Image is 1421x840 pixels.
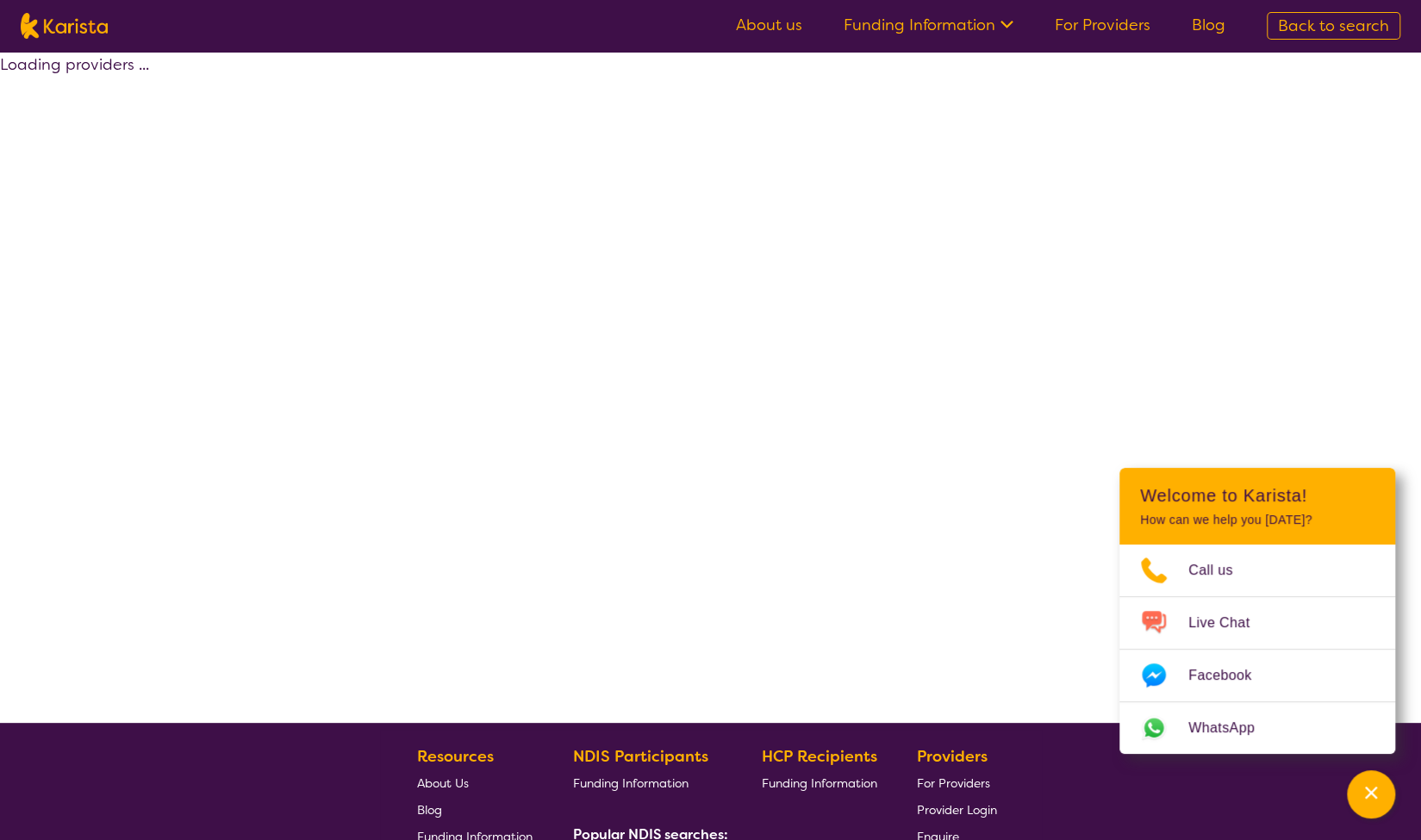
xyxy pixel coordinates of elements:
[1278,16,1389,36] span: Back to search
[573,769,721,796] a: Funding Information
[573,746,708,767] b: NDIS Participants
[917,775,990,791] span: For Providers
[21,13,108,39] img: Karista logo
[417,775,469,791] span: About Us
[1140,513,1374,527] p: How can we help you [DATE]?
[917,769,997,796] a: For Providers
[761,746,876,767] b: HCP Recipients
[761,775,876,791] span: Funding Information
[736,15,802,35] a: About us
[844,15,1013,35] a: Funding Information
[761,769,876,796] a: Funding Information
[573,775,689,791] span: Funding Information
[417,796,533,823] a: Blog
[1119,468,1395,754] div: Channel Menu
[1188,610,1270,636] span: Live Chat
[1192,15,1225,35] a: Blog
[917,802,997,818] span: Provider Login
[917,746,988,767] b: Providers
[1188,557,1254,583] span: Call us
[417,746,494,767] b: Resources
[417,769,533,796] a: About Us
[1140,485,1374,506] h2: Welcome to Karista!
[917,796,997,823] a: Provider Login
[1119,702,1395,754] a: Web link opens in a new tab.
[1267,12,1400,40] a: Back to search
[1119,544,1395,754] ul: Choose channel
[417,802,442,818] span: Blog
[1055,15,1150,35] a: For Providers
[1188,715,1275,741] span: WhatsApp
[1188,663,1272,688] span: Facebook
[1347,770,1395,818] button: Channel Menu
